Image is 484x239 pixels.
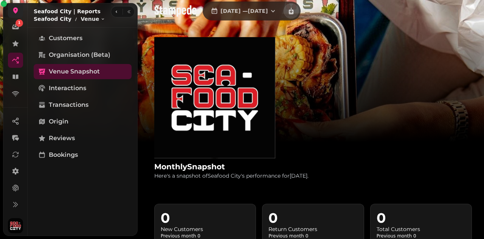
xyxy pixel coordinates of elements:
[154,161,309,172] h2: monthly Snapshot
[161,210,250,225] h2: 0
[154,172,309,180] p: Here's a snapshot of Seafood City 's performance for [DATE] .
[154,37,275,158] img: aHR0cHM6Ly9maWxlcy5zdGFtcGVkZS5haS9iMzFmMGU1My1hZTVmLTQ1YjItYTAwMi05NGY4OWM5NzFlODAvbWVkaWEvNWY1N...
[284,3,299,19] button: download report
[34,81,132,96] a: Interactions
[34,47,132,62] a: Organisation (beta)
[34,131,132,146] a: Reviews
[268,233,357,239] p: Previous month 0
[377,233,465,239] p: Previous month 0
[49,117,68,126] span: Origin
[268,225,357,233] h3: Return Customers
[34,64,132,79] a: Venue Snapshot
[34,97,132,112] a: Transactions
[34,147,132,162] a: Bookings
[377,210,465,225] h2: 0
[49,100,88,109] span: Transactions
[220,8,268,14] span: [DATE] — [DATE]
[34,31,132,46] a: Customers
[49,34,82,43] span: Customers
[49,134,75,143] span: Reviews
[161,225,250,233] h3: New Customers
[34,114,132,129] a: Origin
[34,8,105,15] h2: Seafood City | Reports
[161,233,250,239] p: Previous month 0
[8,218,23,233] img: User avatar
[49,50,110,59] span: Organisation (beta)
[6,218,25,233] button: User avatar
[34,15,71,23] p: Seafood City
[18,20,20,26] span: 1
[49,150,78,159] span: Bookings
[49,84,86,93] span: Interactions
[268,210,357,225] h2: 0
[49,67,100,76] span: Venue Snapshot
[377,225,465,233] h3: Total Customers
[34,15,105,23] nav: breadcrumb
[205,3,283,19] button: [DATE] —[DATE]
[28,28,138,236] nav: Tabs
[81,15,105,23] button: Venue
[8,19,23,34] a: 1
